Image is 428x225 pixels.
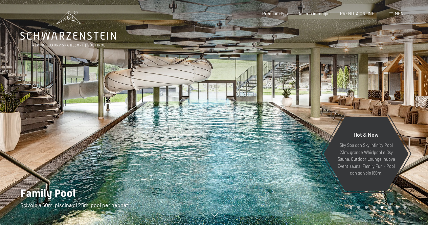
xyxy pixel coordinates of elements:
p: Sky Spa con Sky infinity Pool 23m, grande Whirlpool e Sky Sauna, Outdoor Lounge, nuova Event saun... [337,142,396,176]
a: PRENOTA ONLINE [340,11,375,16]
a: Hot & New Sky Spa con Sky infinity Pool 23m, grande Whirlpool e Sky Sauna, Outdoor Lounge, nuova ... [323,117,409,191]
div: Carousel Page 8 [403,206,406,209]
span: Hot & New [354,131,379,138]
div: Carousel Page 1 [350,206,353,209]
div: Carousel Page 5 (Current Slide) [380,206,383,209]
div: Carousel Page 2 [357,206,360,209]
div: Carousel Pagination [347,206,406,209]
div: Carousel Page 3 [365,206,368,209]
div: Carousel Page 6 [388,206,391,209]
div: Carousel Page 7 [396,206,399,209]
a: Galleria immagini [297,11,331,16]
a: Premium Spa [262,11,288,16]
span: Menu [395,11,406,16]
div: Carousel Page 4 [373,206,376,209]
